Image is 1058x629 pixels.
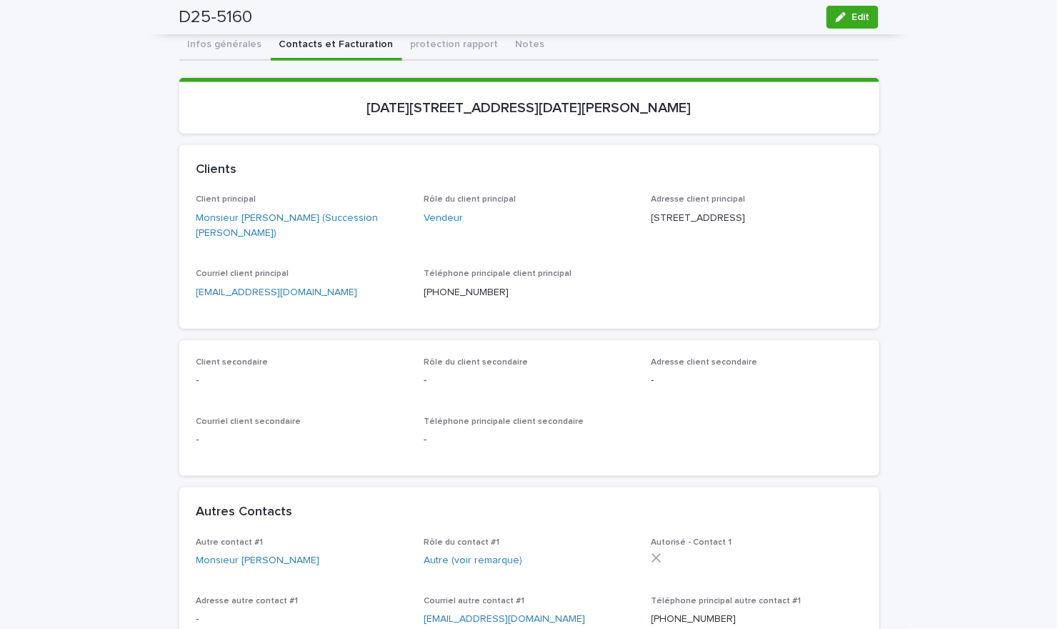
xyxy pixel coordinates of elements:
[652,211,862,226] p: [STREET_ADDRESS]
[196,553,320,568] a: Monsieur [PERSON_NAME]
[424,615,585,625] a: [EMAIL_ADDRESS][DOMAIN_NAME]
[196,432,407,447] p: -
[827,6,879,29] button: Edit
[196,613,407,628] p: -
[196,358,269,367] span: Client secondaire
[424,373,634,388] p: -
[196,598,299,606] span: Adresse autre contact #1
[196,417,301,426] span: Courriel client secondaire
[424,211,463,226] a: Vendeur
[652,613,862,628] p: [PHONE_NUMBER]
[424,538,499,547] span: Rôle du contact #1
[196,505,293,520] h2: Autres Contacts
[424,598,524,606] span: Courriel autre contact #1
[424,432,634,447] p: -
[196,195,256,204] span: Client principal
[196,211,407,241] a: Monsieur [PERSON_NAME] (Succession [PERSON_NAME])
[179,7,253,28] h2: D25-5160
[424,358,528,367] span: Rôle du client secondaire
[424,553,522,568] a: Autre (voir remarque)
[424,417,584,426] span: Téléphone principale client secondaire
[652,598,802,606] span: Téléphone principal autre contact #1
[507,31,554,61] button: Notes
[196,287,358,297] a: [EMAIL_ADDRESS][DOMAIN_NAME]
[852,12,869,22] span: Edit
[196,269,289,278] span: Courriel client principal
[196,99,862,117] p: [DATE][STREET_ADDRESS][DATE][PERSON_NAME]
[652,358,758,367] span: Adresse client secondaire
[196,162,237,178] h2: Clients
[402,31,507,61] button: protection rapport
[424,285,634,300] p: [PHONE_NUMBER]
[179,31,271,61] button: Infos générales
[424,195,516,204] span: Rôle du client principal
[652,538,732,547] span: Autorisé - Contact 1
[652,373,862,388] p: -
[196,373,407,388] p: -
[196,538,264,547] span: Autre contact #1
[652,195,746,204] span: Adresse client principal
[424,269,572,278] span: Téléphone principale client principal
[271,31,402,61] button: Contacts et Facturation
